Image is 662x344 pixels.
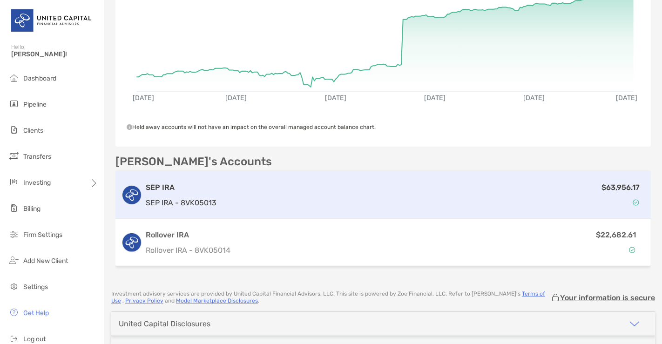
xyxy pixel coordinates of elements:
img: settings icon [8,281,20,292]
span: Settings [23,283,48,291]
img: investing icon [8,176,20,188]
a: Privacy Policy [125,297,163,304]
p: Investment advisory services are provided by United Capital Financial Advisors, LLC . This site i... [111,290,551,304]
span: Log out [23,335,46,343]
img: logout icon [8,333,20,344]
span: Held away accounts will not have an impact on the overall managed account balance chart. [127,124,376,130]
img: clients icon [8,124,20,135]
span: Add New Client [23,257,68,265]
p: $22,682.61 [596,229,636,241]
h3: Rollover IRA [146,229,461,241]
img: dashboard icon [8,72,20,83]
p: Your information is secure [560,293,655,302]
img: add_new_client icon [8,255,20,266]
span: [PERSON_NAME]! [11,50,98,58]
img: icon arrow [629,318,640,330]
img: United Capital Logo [11,4,93,37]
text: [DATE] [226,94,247,102]
img: logo account [122,233,141,252]
img: get-help icon [8,307,20,318]
text: [DATE] [325,94,347,102]
span: Transfers [23,153,51,161]
a: Model Marketplace Disclosures [176,297,258,304]
span: Firm Settings [23,231,62,239]
p: SEP IRA - 8VK05013 [146,197,216,209]
p: [PERSON_NAME]'s Accounts [115,156,272,168]
img: Account Status icon [633,199,639,206]
text: [DATE] [617,94,639,102]
span: Dashboard [23,74,56,82]
img: logo account [122,186,141,204]
img: Account Status icon [629,247,635,253]
p: Rollover IRA - 8VK05014 [146,244,461,256]
text: [DATE] [524,94,546,102]
a: Terms of Use [111,290,545,304]
img: firm-settings icon [8,229,20,240]
div: United Capital Disclosures [119,319,210,328]
span: Get Help [23,309,49,317]
text: [DATE] [425,94,446,102]
p: $63,956.17 [601,182,640,193]
img: transfers icon [8,150,20,162]
span: Billing [23,205,41,213]
img: billing icon [8,202,20,214]
img: pipeline icon [8,98,20,109]
span: Clients [23,127,43,135]
h3: SEP IRA [146,182,216,193]
text: [DATE] [133,94,154,102]
span: Pipeline [23,101,47,108]
span: Investing [23,179,51,187]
